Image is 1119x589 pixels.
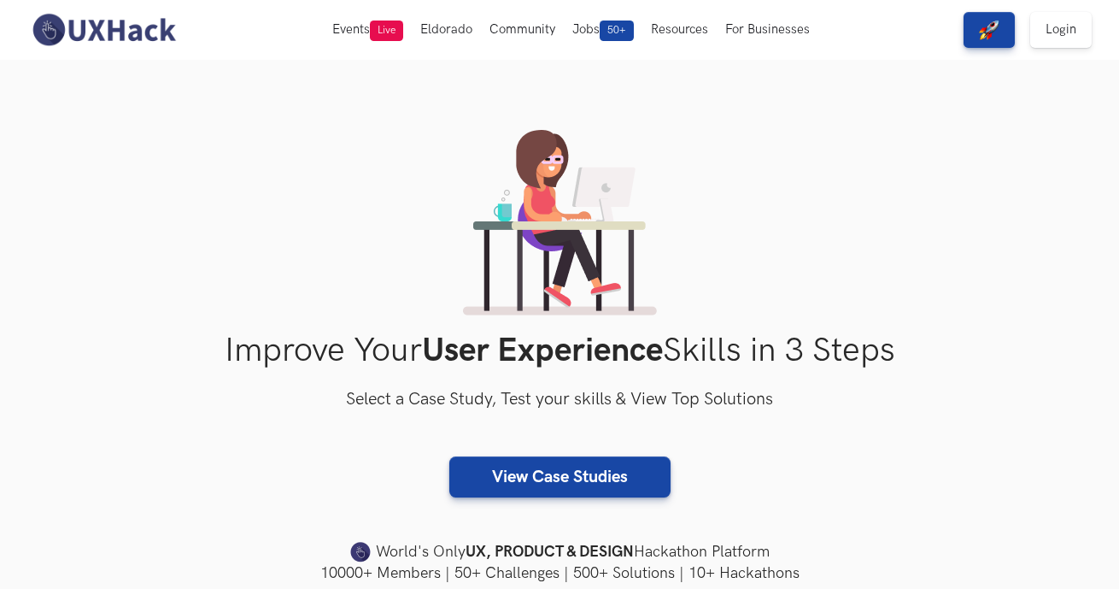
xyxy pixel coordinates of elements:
h4: 10000+ Members | 50+ Challenges | 500+ Solutions | 10+ Hackathons [27,562,1092,584]
span: Live [370,21,403,41]
h1: Improve Your Skills in 3 Steps [27,331,1092,371]
span: 50+ [600,21,634,41]
strong: User Experience [422,331,663,371]
h4: World's Only Hackathon Platform [27,540,1092,564]
strong: UX, PRODUCT & DESIGN [466,540,634,564]
img: UXHack-logo.png [27,12,179,48]
img: uxhack-favicon-image.png [350,541,371,563]
img: lady working on laptop [463,130,657,315]
h3: Select a Case Study, Test your skills & View Top Solutions [27,386,1092,414]
img: rocket [979,20,999,40]
a: View Case Studies [449,456,671,498]
a: Login [1030,12,1092,48]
